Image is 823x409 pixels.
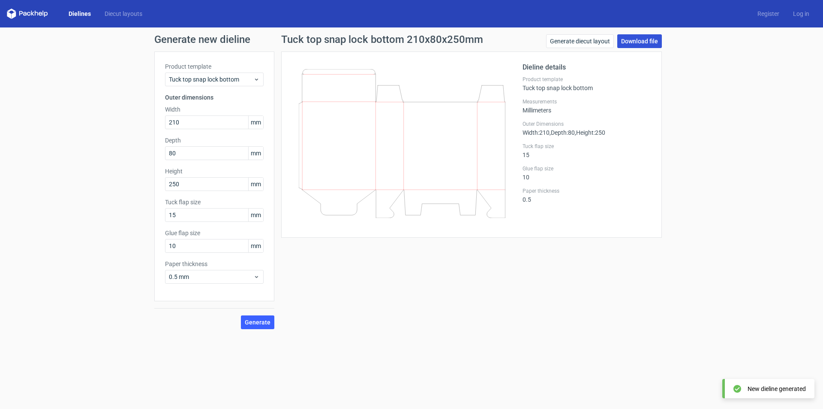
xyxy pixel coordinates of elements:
span: mm [248,239,263,252]
span: mm [248,147,263,160]
span: , Height : 250 [575,129,605,136]
h2: Dieline details [523,62,651,73]
a: Dielines [62,9,98,18]
span: Tuck top snap lock bottom [169,75,253,84]
label: Glue flap size [523,165,651,172]
div: 10 [523,165,651,181]
div: Tuck top snap lock bottom [523,76,651,91]
a: Download file [617,34,662,48]
label: Depth [165,136,264,145]
div: Millimeters [523,98,651,114]
label: Outer Dimensions [523,121,651,127]
h1: Generate new dieline [154,34,669,45]
div: New dieline generated [748,385,806,393]
label: Tuck flap size [523,143,651,150]
label: Tuck flap size [165,198,264,206]
a: Generate diecut layout [546,34,614,48]
span: , Depth : 80 [550,129,575,136]
label: Height [165,167,264,176]
span: mm [248,178,263,191]
h3: Outer dimensions [165,93,264,102]
label: Width [165,105,264,114]
span: mm [248,116,263,129]
span: Generate [245,319,270,325]
label: Paper thickness [523,188,651,194]
span: Width : 210 [523,129,550,136]
label: Paper thickness [165,260,264,268]
button: Generate [241,315,274,329]
label: Glue flap size [165,229,264,237]
div: 15 [523,143,651,158]
label: Product template [523,76,651,83]
span: mm [248,209,263,221]
h1: Tuck top snap lock bottom 210x80x250mm [281,34,483,45]
a: Log in [786,9,816,18]
label: Product template [165,62,264,71]
a: Register [751,9,786,18]
a: Diecut layouts [98,9,149,18]
div: 0.5 [523,188,651,203]
label: Measurements [523,98,651,105]
span: 0.5 mm [169,273,253,281]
